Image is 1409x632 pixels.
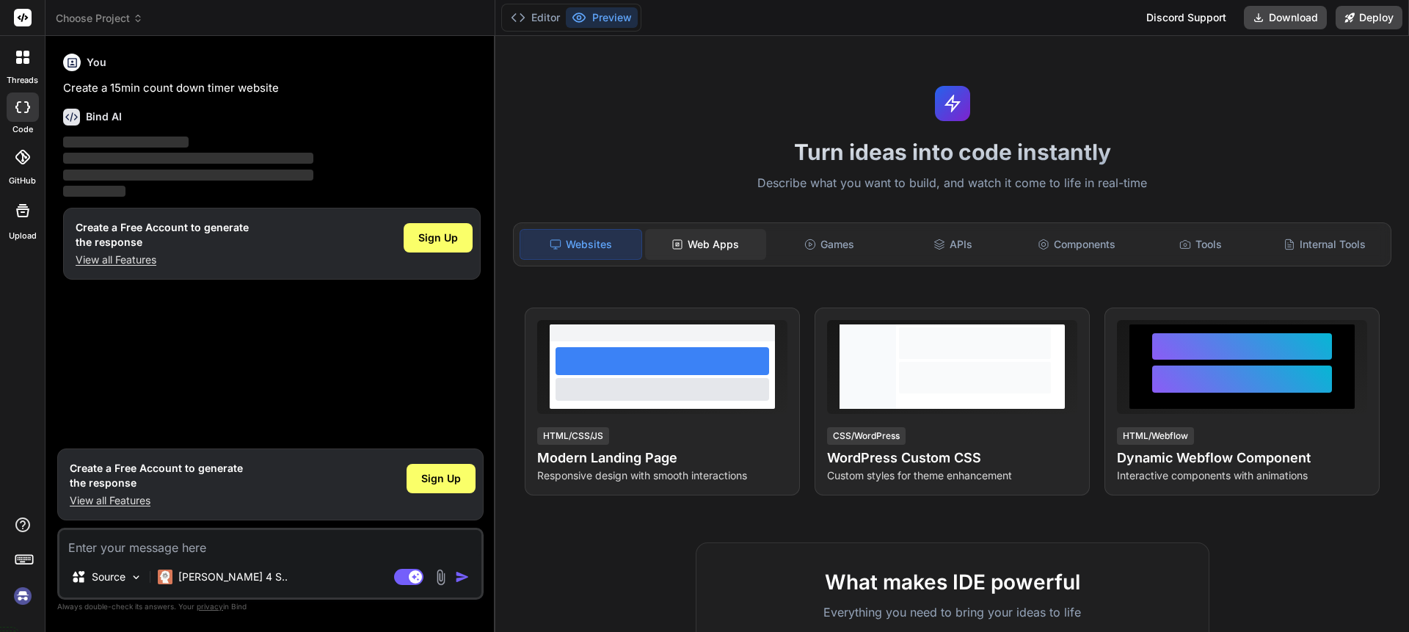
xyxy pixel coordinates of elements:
div: HTML/CSS/JS [537,427,609,445]
label: threads [7,74,38,87]
h4: Dynamic Webflow Component [1117,448,1367,468]
img: Pick Models [130,571,142,584]
div: Websites [520,229,642,260]
span: ‌ [63,170,313,181]
span: ‌ [63,137,189,148]
div: HTML/Webflow [1117,427,1194,445]
p: Always double-check its answers. Your in Bind [57,600,484,614]
button: Editor [505,7,566,28]
p: View all Features [70,493,243,508]
p: Interactive components with animations [1117,468,1367,483]
span: Sign Up [421,471,461,486]
div: Components [1016,229,1137,260]
label: Upload [9,230,37,242]
h6: You [87,55,106,70]
img: Claude 4 Sonnet [158,570,172,584]
h2: What makes IDE powerful [720,567,1185,598]
img: signin [10,584,35,609]
p: Custom styles for theme enhancement [827,468,1077,483]
p: Source [92,570,125,584]
p: Responsive design with smooth interactions [537,468,787,483]
div: Games [769,229,890,260]
div: Web Apps [645,229,766,260]
span: privacy [197,602,223,611]
span: Choose Project [56,11,143,26]
p: Describe what you want to build, and watch it come to life in real-time [504,174,1400,193]
label: code [12,123,33,136]
label: GitHub [9,175,36,187]
h4: WordPress Custom CSS [827,448,1077,468]
div: CSS/WordPress [827,427,906,445]
span: ‌ [63,186,125,197]
h1: Create a Free Account to generate the response [70,461,243,490]
span: ‌ [63,153,313,164]
div: APIs [892,229,1013,260]
div: Internal Tools [1264,229,1385,260]
img: icon [455,570,470,584]
p: Create a 15min count down timer website [63,80,481,97]
h1: Create a Free Account to generate the response [76,220,249,250]
span: Sign Up [418,230,458,245]
h6: Bind AI [86,109,122,124]
button: Download [1244,6,1327,29]
div: Tools [1140,229,1261,260]
h1: Turn ideas into code instantly [504,139,1400,165]
p: Everything you need to bring your ideas to life [720,603,1185,621]
p: [PERSON_NAME] 4 S.. [178,570,288,584]
div: Discord Support [1137,6,1235,29]
button: Preview [566,7,638,28]
img: attachment [432,569,449,586]
button: Deploy [1336,6,1402,29]
p: View all Features [76,253,249,267]
h4: Modern Landing Page [537,448,787,468]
